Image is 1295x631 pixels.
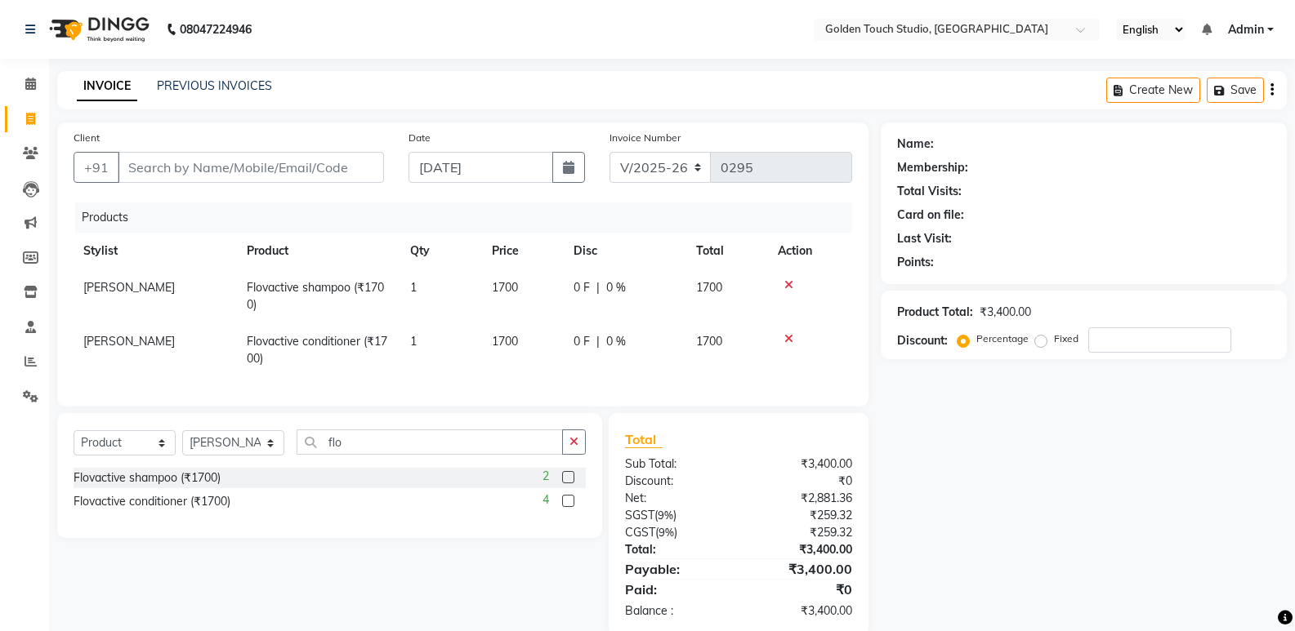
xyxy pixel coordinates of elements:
span: [PERSON_NAME] [83,334,175,349]
div: Name: [897,136,934,153]
input: Search or Scan [297,429,563,455]
b: 08047224946 [180,7,252,52]
th: Product [237,233,400,269]
span: 9% [659,526,674,539]
a: INVOICE [77,72,137,101]
div: ₹259.32 [739,524,864,541]
div: Card on file: [897,207,964,224]
div: ₹3,400.00 [739,541,864,558]
span: 1700 [492,280,518,295]
span: Flovactive conditioner (₹1700) [247,334,387,366]
span: Total [625,431,663,448]
div: Flovactive conditioner (₹1700) [74,493,230,510]
div: ( ) [613,507,739,524]
div: ₹2,881.36 [739,490,864,507]
th: Total [686,233,768,269]
div: ₹3,400.00 [739,602,864,620]
div: ₹3,400.00 [739,455,864,473]
span: | [596,333,600,350]
button: Create New [1106,78,1200,103]
a: PREVIOUS INVOICES [157,78,272,93]
div: Balance : [613,602,739,620]
div: Discount: [613,473,739,490]
div: ₹0 [739,473,864,490]
th: Qty [400,233,482,269]
span: 9% [658,509,673,522]
span: 0 F [574,333,590,350]
th: Disc [564,233,686,269]
input: Search by Name/Mobile/Email/Code [118,152,384,183]
span: 0 % [606,279,626,296]
div: ₹259.32 [739,507,864,524]
span: 1700 [696,334,722,349]
span: 0 F [574,279,590,296]
th: Stylist [74,233,237,269]
div: Flovactive shampoo (₹1700) [74,469,221,487]
span: 2 [543,468,549,485]
div: ₹0 [739,580,864,599]
span: SGST [625,508,654,522]
span: 4 [543,491,549,509]
label: Invoice Number [610,131,681,145]
span: 1700 [696,280,722,295]
span: Flovactive shampoo (₹1700) [247,280,384,312]
span: 1 [410,280,417,295]
label: Percentage [976,331,1029,346]
div: Total Visits: [897,183,962,200]
div: Sub Total: [613,455,739,473]
div: ₹3,400.00 [980,304,1031,321]
button: +91 [74,152,119,183]
div: Last Visit: [897,230,952,247]
label: Date [409,131,431,145]
div: Points: [897,254,934,271]
div: Product Total: [897,304,973,321]
div: Membership: [897,159,968,176]
label: Fixed [1054,331,1078,346]
span: CGST [625,525,655,540]
span: 0 % [606,333,626,350]
div: ( ) [613,524,739,541]
th: Price [482,233,564,269]
div: Net: [613,490,739,507]
span: 1700 [492,334,518,349]
div: Products [75,202,864,233]
button: Save [1207,78,1264,103]
div: Payable: [613,559,739,579]
div: Discount: [897,332,948,349]
img: logo [42,7,154,52]
span: [PERSON_NAME] [83,280,175,295]
div: ₹3,400.00 [739,559,864,579]
div: Paid: [613,580,739,599]
label: Client [74,131,100,145]
div: Total: [613,541,739,558]
span: Admin [1228,21,1264,38]
th: Action [768,233,852,269]
span: | [596,279,600,296]
span: 1 [410,334,417,349]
